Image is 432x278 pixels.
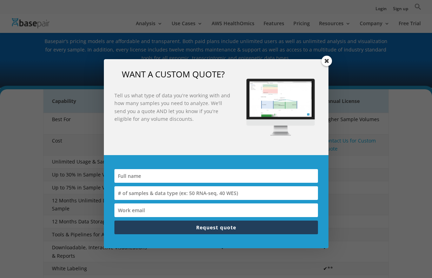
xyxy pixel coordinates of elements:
[114,186,318,200] input: # of samples & data type (ex: 50 RNA-seq, 40 WES)
[122,68,225,80] span: WANT A CUSTOM QUOTE?
[196,224,236,231] span: Request quote
[114,221,318,234] button: Request quote
[397,243,424,270] iframe: Drift Widget Chat Controller
[114,203,318,217] input: Work email
[114,92,230,122] strong: Tell us what type of data you're working with and how many samples you need to analyze. We'll sen...
[114,169,318,183] input: Full name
